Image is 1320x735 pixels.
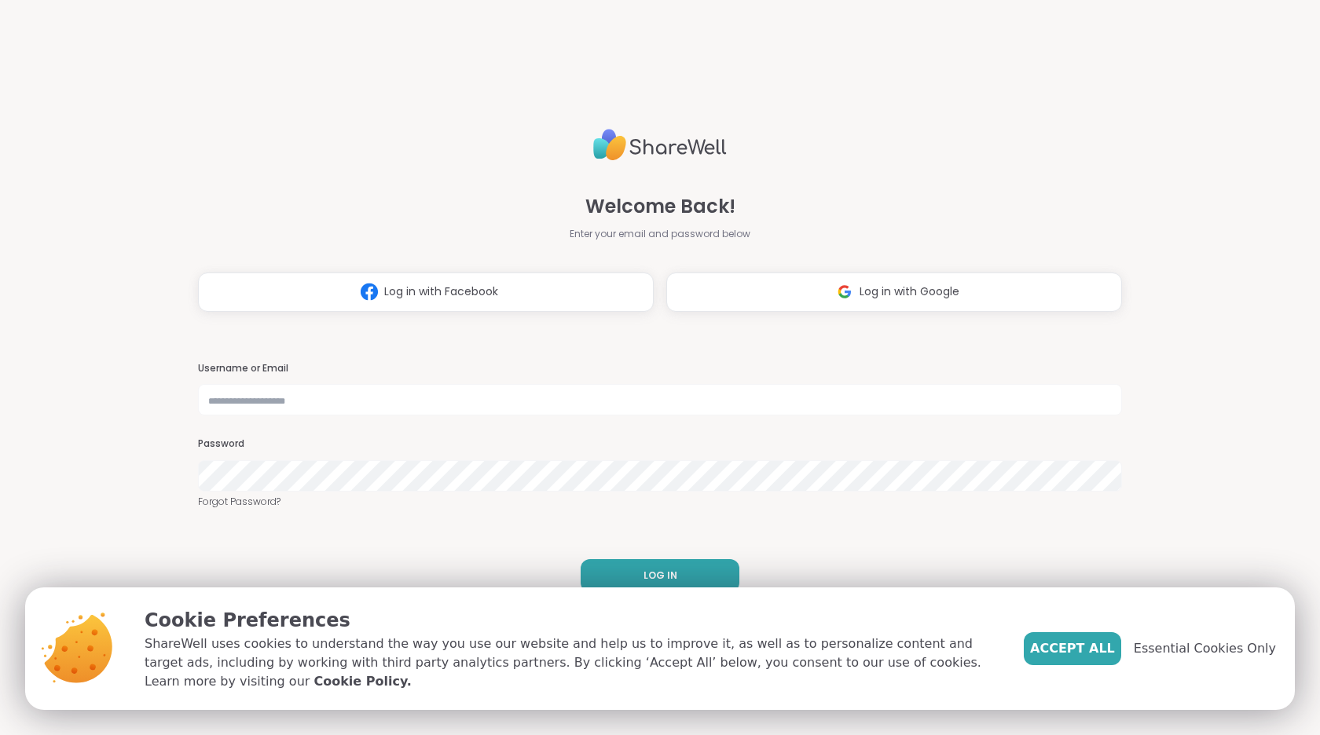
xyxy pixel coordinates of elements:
button: Log in with Facebook [198,272,654,312]
span: Essential Cookies Only [1134,639,1276,658]
span: Log in with Google [860,283,959,300]
a: Forgot Password? [198,495,1122,509]
button: Accept All [1024,632,1121,665]
p: ShareWell uses cookies to understand the way you use our website and help us to improve it, as we... [145,634,999,691]
span: LOG IN [643,569,677,583]
button: Log in with Google [666,272,1122,312]
img: ShareWell Logomark [830,277,860,306]
p: Cookie Preferences [145,606,999,634]
a: Cookie Policy. [313,672,411,691]
span: Welcome Back! [585,192,735,221]
span: Accept All [1030,639,1115,658]
span: Enter your email and password below [570,227,750,241]
img: ShareWell Logo [593,122,727,167]
span: Log in with Facebook [384,283,498,300]
h3: Username or Email [198,362,1122,375]
h3: Password [198,437,1122,451]
img: ShareWell Logomark [354,277,384,306]
button: LOG IN [581,559,739,592]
